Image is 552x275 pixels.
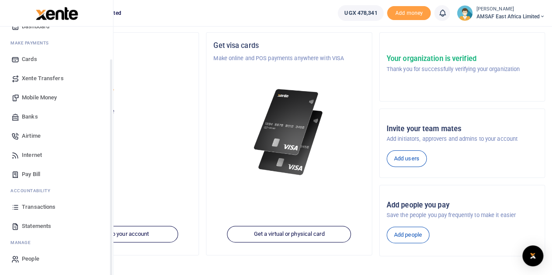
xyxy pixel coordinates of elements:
span: Internet [22,151,42,160]
a: UGX 478,341 [338,5,384,21]
span: AMSAF East Africa Limited [476,13,545,20]
span: Banks [22,112,38,121]
img: logo-large [36,7,78,20]
span: Transactions [22,203,55,211]
h5: Add people you pay [387,201,538,210]
a: Get a virtual or physical card [227,226,351,243]
a: Add money [387,9,431,16]
div: Open Intercom Messenger [522,245,543,266]
a: Add users [387,150,427,167]
span: Cards [22,55,37,64]
h5: Organization [41,41,192,50]
p: Add initiators, approvers and admins to your account [387,135,538,143]
span: Airtime [22,132,41,140]
li: Wallet ballance [334,5,387,21]
span: People [22,255,39,263]
span: UGX 478,341 [344,9,377,17]
p: Make online and POS payments anywhere with VISA [213,54,364,63]
a: Dashboard [7,17,106,36]
a: Statements [7,217,106,236]
a: Transactions [7,197,106,217]
span: Statements [22,222,51,231]
img: profile-user [457,5,473,21]
a: Cards [7,50,106,69]
span: anage [15,239,31,246]
a: Mobile Money [7,88,106,107]
h5: Your organization is verified [387,54,520,63]
span: Xente Transfers [22,74,64,83]
a: profile-user [PERSON_NAME] AMSAF East Africa Limited [457,5,545,21]
a: logo-small logo-large logo-large [35,10,78,16]
a: Add funds to your account [54,226,178,243]
a: Banks [7,107,106,126]
li: M [7,36,106,50]
a: Add people [387,227,429,243]
p: AMSAF East Africa Limited [41,88,192,97]
a: People [7,249,106,268]
p: Save the people you pay frequently to make it easier [387,211,538,220]
p: Your current account balance [41,107,192,116]
img: xente-_physical_cards.png [251,84,327,181]
li: Toup your wallet [387,6,431,20]
h5: Get visa cards [213,41,364,50]
span: ake Payments [15,40,49,46]
li: Ac [7,184,106,197]
span: countability [17,187,50,194]
p: Asili Farms Masindi Limited [41,54,192,63]
a: Pay Bill [7,165,106,184]
a: Airtime [7,126,106,146]
h5: Account [41,75,192,84]
a: Xente Transfers [7,69,106,88]
span: Pay Bill [22,170,40,179]
span: Mobile Money [22,93,57,102]
p: Thank you for successfully verifying your organization [387,65,520,74]
h5: Invite your team mates [387,125,538,133]
span: Dashboard [22,22,49,31]
h5: UGX 478,341 [41,118,192,127]
li: M [7,236,106,249]
a: Internet [7,146,106,165]
small: [PERSON_NAME] [476,6,545,13]
span: Add money [387,6,431,20]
